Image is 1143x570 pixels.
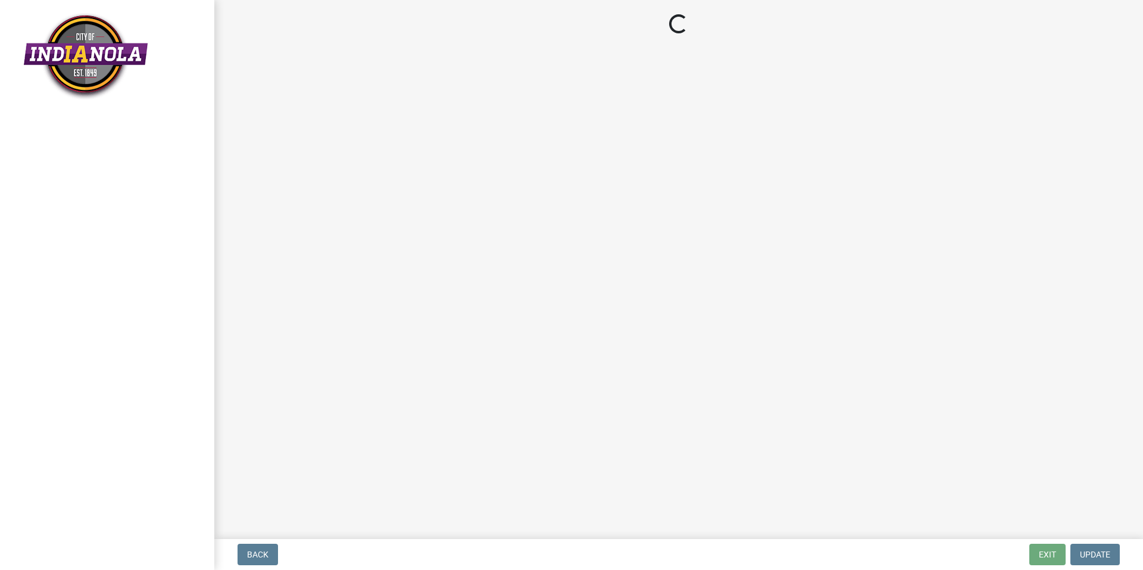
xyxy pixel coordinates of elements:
span: Back [247,550,268,559]
button: Back [238,544,278,565]
button: Update [1070,544,1120,565]
img: City of Indianola, Iowa [24,13,148,100]
button: Exit [1029,544,1066,565]
span: Update [1080,550,1110,559]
